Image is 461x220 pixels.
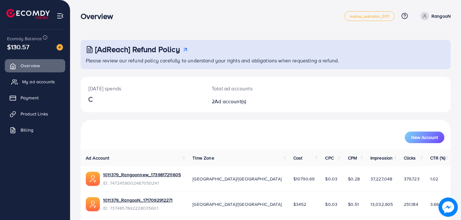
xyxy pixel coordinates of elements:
p: Please review our refund policy carefully to understand your rights and obligations when requesti... [86,57,447,64]
span: CPC [325,155,333,161]
h3: Overview [81,12,118,21]
a: Overview [5,59,65,72]
a: Billing [5,124,65,136]
span: 37,227,048 [370,176,393,182]
span: Payment [21,95,39,101]
span: $0.51 [348,201,359,207]
span: My ad accounts [22,78,55,85]
span: metap_pakistan_001 [350,14,389,18]
a: 1011379_Rangoonnew_1739817211605 [103,171,181,178]
p: Total ad accounts [212,85,289,92]
button: New Account [405,132,444,143]
span: $0.28 [348,176,360,182]
a: 1011379_RangooN_1717092912271 [103,197,173,203]
span: CPM [348,155,357,161]
span: Clicks [404,155,416,161]
img: ic-ads-acc.e4c84228.svg [86,172,100,186]
span: Billing [21,127,33,133]
p: [DATE] spends [88,85,196,92]
a: Product Links [5,107,65,120]
span: New Account [411,135,438,140]
span: Product Links [21,111,48,117]
span: Ecomdy Balance [7,35,42,42]
span: 1.02 [430,176,439,182]
span: $130.57 [7,42,29,51]
span: $0.03 [325,201,337,207]
span: $3452 [293,201,306,207]
img: image [439,197,458,217]
span: 13,032,905 [370,201,393,207]
span: Ad Account [86,155,110,161]
img: ic-ads-acc.e4c84228.svg [86,197,100,211]
span: [GEOGRAPHIC_DATA]/[GEOGRAPHIC_DATA] [192,176,282,182]
span: Impression [370,155,393,161]
span: $10790.69 [293,176,315,182]
h3: [AdReach] Refund Policy [95,45,180,54]
img: logo [6,9,50,19]
span: Ad account(s) [215,98,246,105]
span: 251,184 [404,201,418,207]
a: My ad accounts [5,75,65,88]
span: Cost [293,155,303,161]
img: menu [57,12,64,20]
p: RangooN [431,12,451,20]
span: Time Zone [192,155,214,161]
span: ID: 7374857842228035601 [103,205,173,211]
a: Payment [5,91,65,104]
h2: 2 [212,98,289,105]
span: CTR (%) [430,155,445,161]
a: RangooN [418,12,451,20]
span: [GEOGRAPHIC_DATA]/[GEOGRAPHIC_DATA] [192,201,282,207]
a: metap_pakistan_001 [344,11,395,21]
span: ID: 7472458002487050241 [103,180,181,186]
span: $0.03 [325,176,337,182]
span: 3.66 [430,201,439,207]
img: image [57,44,63,50]
span: Overview [21,62,40,69]
span: 379,723 [404,176,420,182]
